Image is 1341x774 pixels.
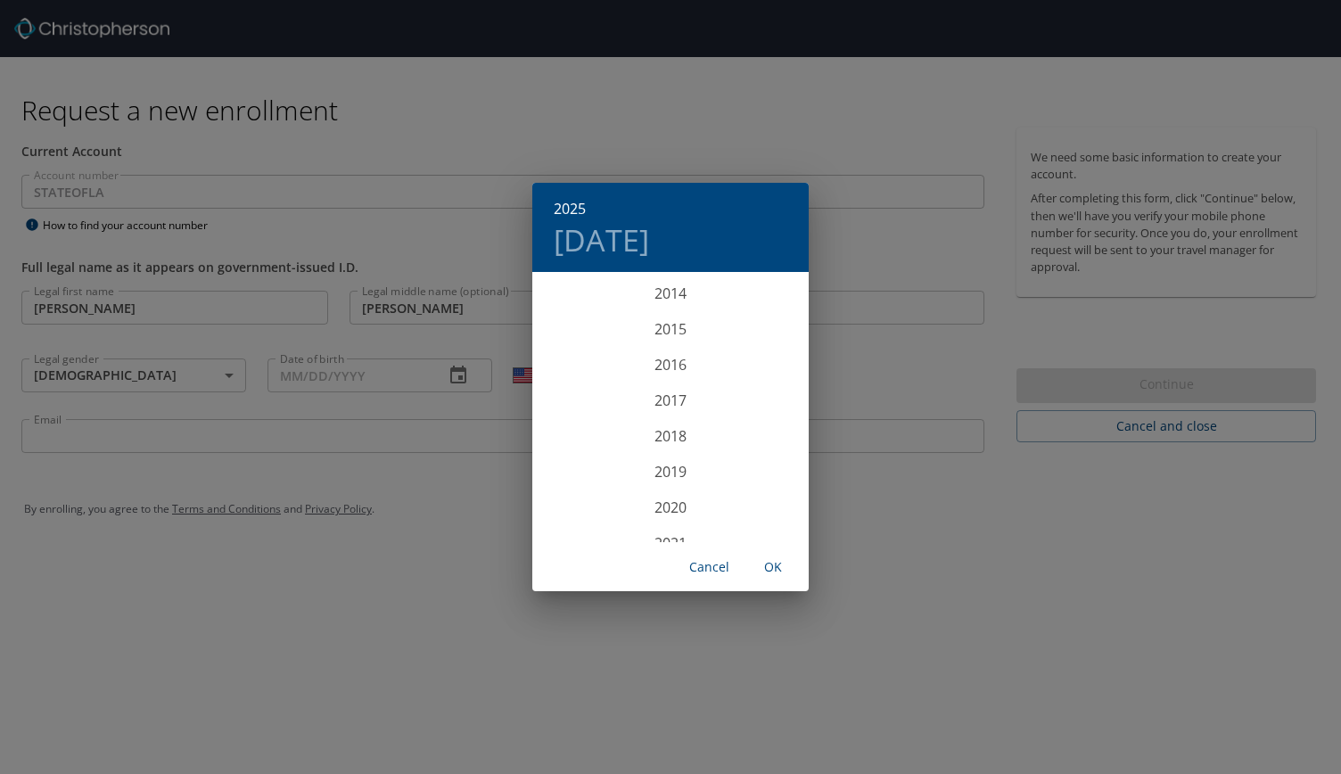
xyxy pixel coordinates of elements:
[532,525,809,561] div: 2021
[532,383,809,418] div: 2017
[532,311,809,347] div: 2015
[554,196,586,221] button: 2025
[752,556,794,579] span: OK
[745,551,802,584] button: OK
[554,221,649,259] button: [DATE]
[532,276,809,311] div: 2014
[532,454,809,490] div: 2019
[532,418,809,454] div: 2018
[532,490,809,525] div: 2020
[532,347,809,383] div: 2016
[680,551,737,584] button: Cancel
[687,556,730,579] span: Cancel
